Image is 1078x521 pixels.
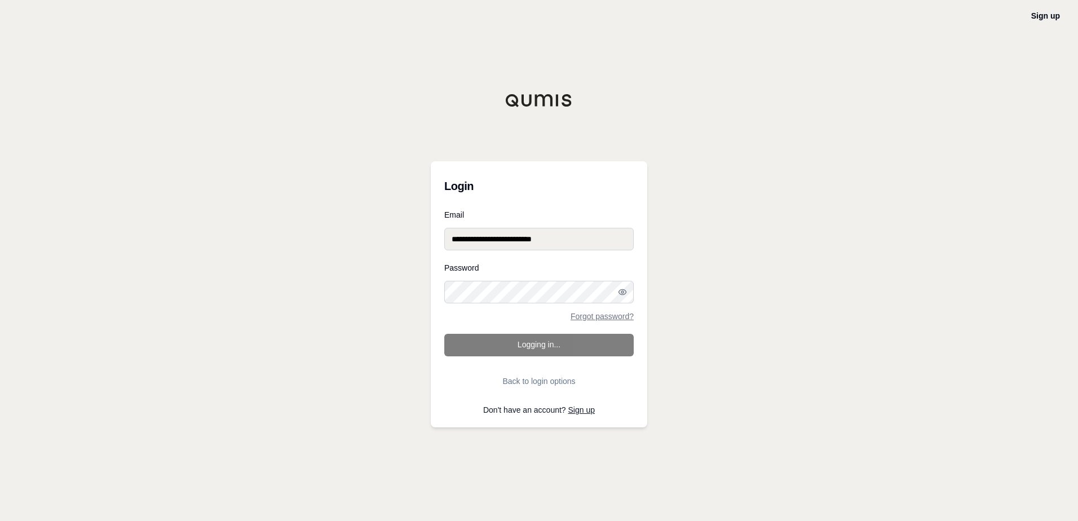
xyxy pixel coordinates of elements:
[444,264,634,272] label: Password
[444,406,634,414] p: Don't have an account?
[444,370,634,392] button: Back to login options
[444,175,634,197] h3: Login
[444,211,634,219] label: Email
[571,312,634,320] a: Forgot password?
[1031,11,1060,20] a: Sign up
[568,405,595,414] a: Sign up
[505,94,573,107] img: Qumis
